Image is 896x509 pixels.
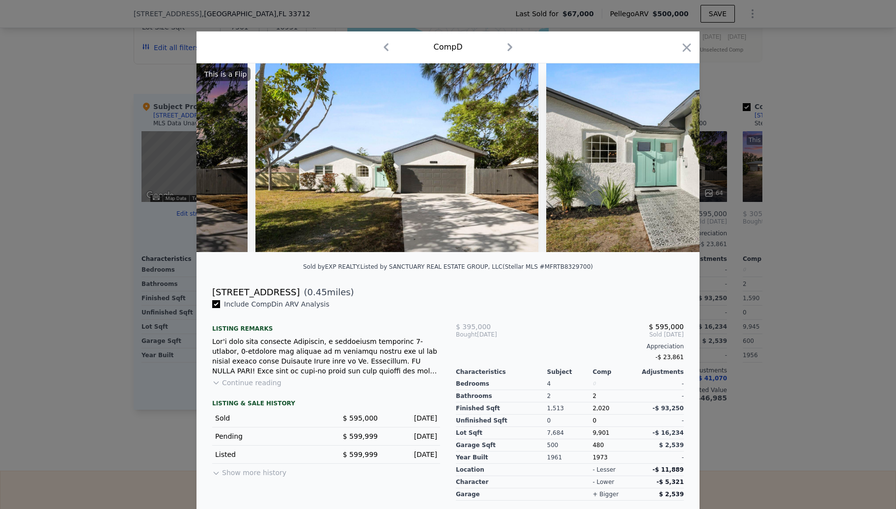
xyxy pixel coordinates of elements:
[456,439,547,452] div: Garage Sqft
[255,63,538,252] img: Property Img
[456,452,547,464] div: Year Built
[652,429,684,436] span: -$ 16,234
[592,429,609,436] span: 9,901
[215,431,318,441] div: Pending
[456,331,532,339] div: [DATE]
[212,337,440,376] div: Lor'i dolo sita consecte Adipiscin, e seddoeiusm temporinc 7-utlabor, 0-etdolore mag aliquae ad m...
[547,390,593,402] div: 2
[456,390,547,402] div: Bathrooms
[456,378,547,390] div: Bedrooms
[215,450,318,459] div: Listed
[215,413,318,423] div: Sold
[456,464,547,476] div: location
[456,476,547,488] div: character
[386,450,437,459] div: [DATE]
[655,354,684,361] span: -$ 23,861
[592,378,638,390] div: 0
[638,378,684,390] div: -
[456,402,547,415] div: Finished Sqft
[638,368,684,376] div: Adjustments
[212,317,440,333] div: Listing remarks
[456,427,547,439] div: Lot Sqft
[547,452,593,464] div: 1961
[659,491,684,498] span: $ 2,539
[220,300,334,308] span: Include Comp D in ARV Analysis
[386,413,437,423] div: [DATE]
[212,378,281,388] button: Continue reading
[300,285,354,299] span: ( miles)
[212,285,300,299] div: [STREET_ADDRESS]
[592,417,596,424] span: 0
[433,41,462,53] div: Comp D
[652,466,684,473] span: -$ 11,889
[592,442,604,449] span: 480
[592,368,638,376] div: Comp
[456,368,547,376] div: Characteristics
[592,490,618,498] div: + bigger
[592,478,614,486] div: - lower
[343,432,378,440] span: $ 599,999
[638,452,684,464] div: -
[659,442,684,449] span: $ 2,539
[592,452,638,464] div: 1973
[212,399,440,409] div: LISTING & SALE HISTORY
[657,479,684,485] span: -$ 5,321
[200,67,251,81] div: This is a Flip
[546,63,829,252] img: Property Img
[592,405,609,412] span: 2,020
[547,439,593,452] div: 500
[343,414,378,422] span: $ 595,000
[212,464,286,478] button: Show more history
[343,451,378,458] span: $ 599,999
[308,287,327,297] span: 0.45
[649,323,684,331] span: $ 595,000
[456,415,547,427] div: Unfinished Sqft
[303,263,361,270] div: Sold by EXP REALTY .
[592,390,638,402] div: 2
[592,466,616,474] div: - lesser
[547,415,593,427] div: 0
[456,488,547,501] div: garage
[638,415,684,427] div: -
[547,402,593,415] div: 1,513
[547,378,593,390] div: 4
[360,263,593,270] div: Listed by SANCTUARY REAL ESTATE GROUP, LLC (Stellar MLS #MFRTB8329700)
[638,390,684,402] div: -
[532,331,684,339] span: Sold [DATE]
[386,431,437,441] div: [DATE]
[547,427,593,439] div: 7,684
[456,331,477,339] span: Bought
[456,342,684,350] div: Appreciation
[547,368,593,376] div: Subject
[652,405,684,412] span: -$ 93,250
[456,323,491,331] span: $ 395,000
